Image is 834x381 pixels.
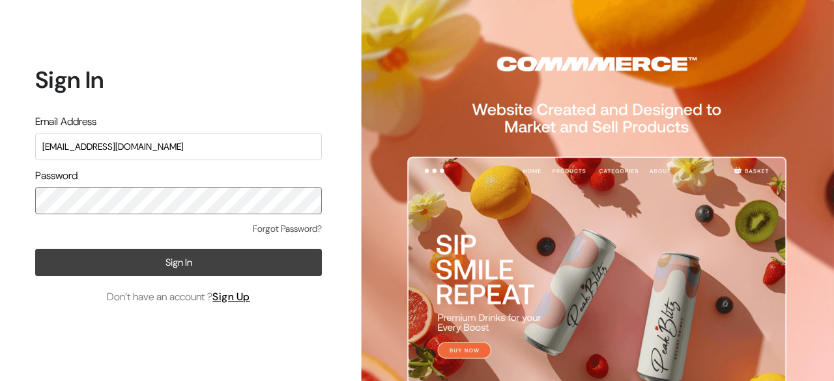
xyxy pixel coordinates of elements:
[107,289,250,305] span: Don’t have an account ?
[35,66,322,94] h1: Sign In
[35,114,96,130] label: Email Address
[253,222,322,236] a: Forgot Password?
[35,249,322,276] button: Sign In
[212,290,250,303] a: Sign Up
[35,168,78,184] label: Password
